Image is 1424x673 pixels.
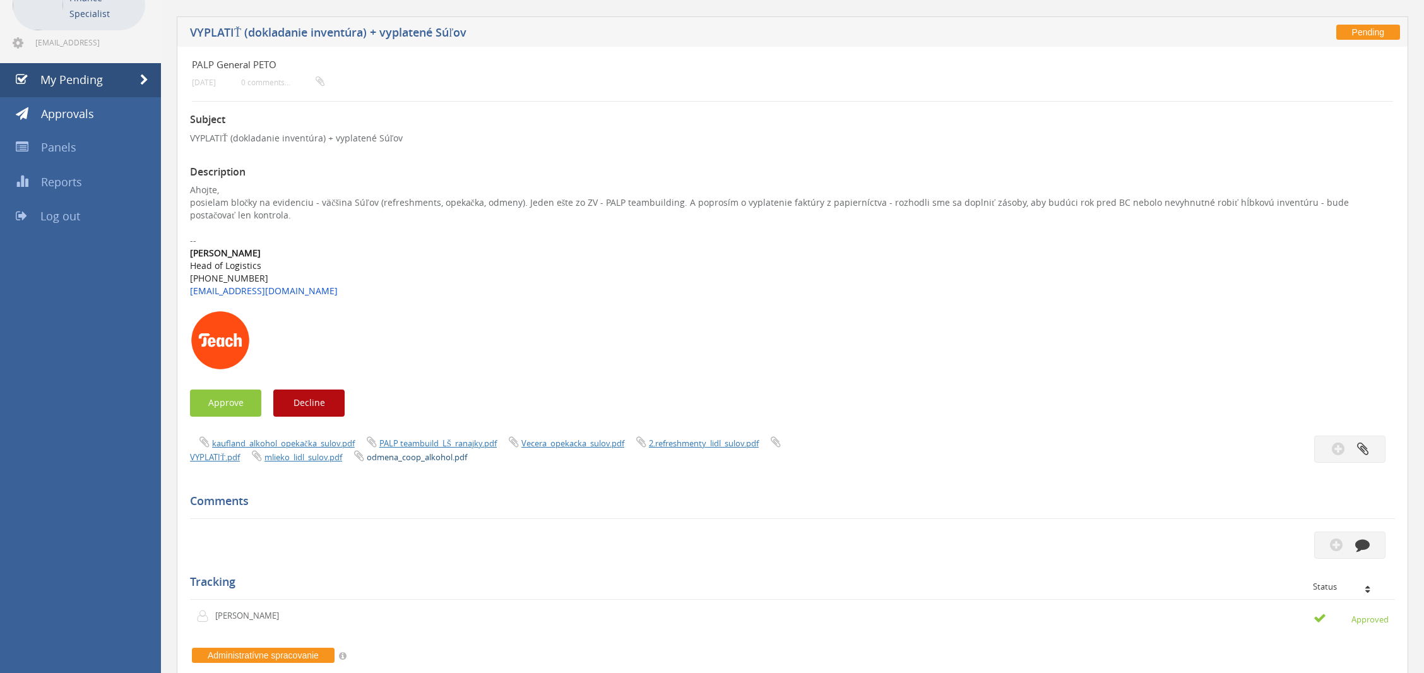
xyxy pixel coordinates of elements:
[190,259,261,271] span: Head of Logistics
[41,140,76,155] span: Panels
[190,196,1395,222] div: posielam bločky na evidenciu - väčšina Súľov (refreshments, opekačka, odmeny). Jeden ešte zo ZV -...
[649,438,759,449] a: 2.refreshmenty_lidl_sulov.pdf
[264,451,342,463] a: mlieko_lidl_sulov.pdf
[190,390,261,417] button: Approve
[1314,612,1389,626] small: Approved
[41,106,94,121] span: Approvals
[521,438,624,449] a: Vecera_opekacka_sulov.pdf
[215,610,288,622] p: [PERSON_NAME]
[190,495,1385,508] h5: Comments
[190,451,240,463] a: VYPLATIŤ.pdf
[190,114,1395,126] h3: Subject
[190,167,1395,178] h3: Description
[190,576,1385,588] h5: Tracking
[190,285,338,297] a: [EMAIL_ADDRESS][DOMAIN_NAME]
[40,72,103,87] span: My Pending
[273,390,345,417] button: Decline
[41,174,82,189] span: Reports
[367,451,467,463] a: odmena_coop_alkohol.pdf
[40,208,80,223] span: Log out
[1313,582,1385,591] div: Status
[190,272,268,284] span: [PHONE_NUMBER]
[192,59,1193,70] h4: PALP General PETO
[212,438,355,449] a: kaufland_alkohol_opekačka_sulov.pdf
[190,184,1395,196] div: Ahojte,
[192,78,216,87] small: [DATE]
[379,438,497,449] a: PALP teambuild_LŠ_ranajky.pdf
[241,78,324,87] small: 0 comments...
[196,610,215,622] img: user-icon.png
[1336,25,1400,40] span: Pending
[190,247,261,259] b: [PERSON_NAME]
[192,648,335,663] span: Administratívne spracovanie
[190,234,196,246] span: --
[190,27,1036,42] h5: VYPLATIŤ (dokladanie inventúra) + vyplatené Súľov
[190,132,1395,145] p: VYPLATIŤ (dokladanie inventúra) + vyplatené Súľov
[190,310,251,371] img: AIorK4xSa6t3Lh7MmhAzFFglIwwqhVIS900l1I_z8FnkFtdJm_FuW2-nIvdGWjvNSCHpIDgwwphNxII
[35,37,143,47] span: [EMAIL_ADDRESS][DOMAIN_NAME]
